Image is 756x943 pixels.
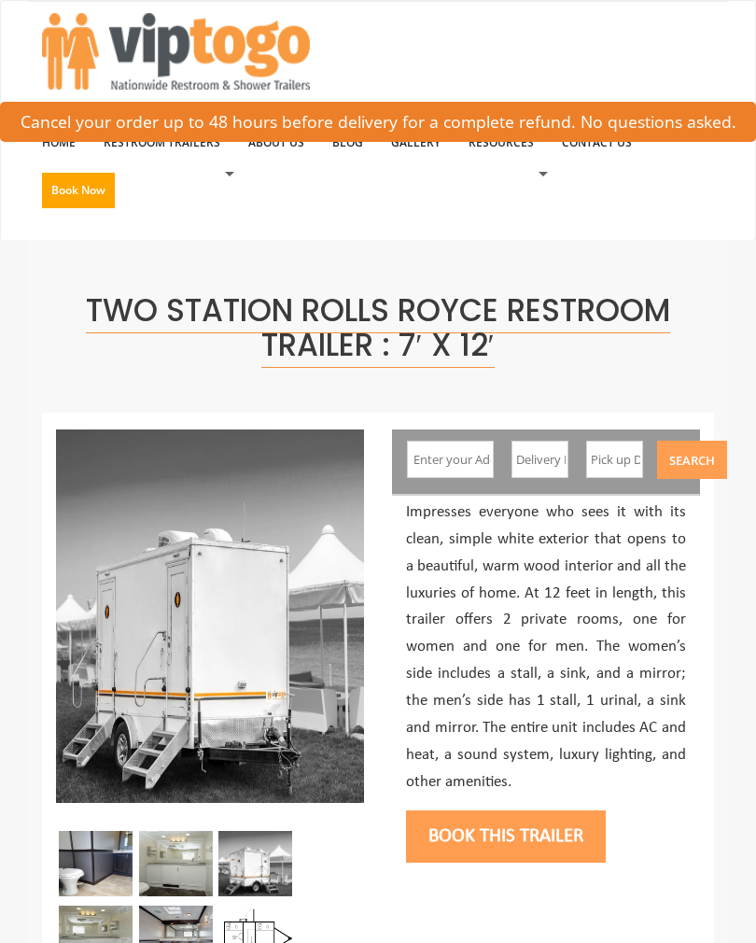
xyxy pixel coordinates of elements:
a: Gallery [377,125,455,161]
img: Side view of two station restroom trailer with separate doors for males and females [56,429,364,803]
input: Enter your Address [407,441,495,478]
a: Blog [318,125,377,161]
button: Book Now [42,173,115,208]
span: Two Station Rolls Royce Restroom Trailer : 7′ x 12′ [86,289,670,367]
a: Book Now [28,171,129,218]
a: Home [28,125,90,161]
a: Resources [455,125,548,161]
img: Gel 2 station 02 [139,831,213,896]
button: Book this trailer [406,810,606,863]
button: Search [657,441,727,479]
img: A mini restroom trailer with two separate stations and separate doors for males and females [218,831,292,896]
img: VIPTOGO [42,13,310,90]
a: About Us [234,125,318,161]
button: Live Chat [681,868,756,943]
a: Restroom Trailers [90,125,234,161]
p: Impresses everyone who sees it with its clean, simple white exterior that opens to a beautiful, w... [406,500,686,796]
img: A close view of inside of a station with a stall, mirror and cabinets [59,831,133,896]
a: Contact Us [548,125,646,161]
input: Pick up Date [586,441,643,478]
input: Delivery Date [511,441,568,478]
